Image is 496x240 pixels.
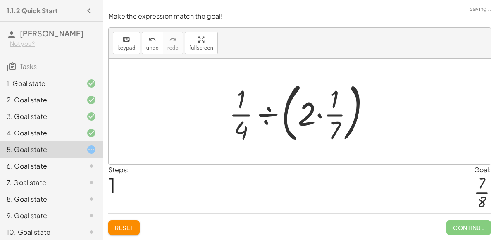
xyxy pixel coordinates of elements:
i: Task not started. [86,178,96,188]
span: 1 [108,172,116,197]
i: keyboard [122,35,130,45]
label: Steps: [108,165,129,174]
button: redoredo [163,32,183,54]
span: redo [167,45,179,51]
p: Make the expression match the goal! [108,12,491,21]
button: fullscreen [185,32,218,54]
button: keyboardkeypad [113,32,140,54]
div: Goal: [474,165,491,175]
div: 3. Goal state [7,112,73,121]
button: Reset [108,220,140,235]
i: Task finished and correct. [86,78,96,88]
div: Not you? [10,40,96,48]
span: fullscreen [189,45,213,51]
div: 5. Goal state [7,145,73,154]
div: 1. Goal state [7,78,73,88]
span: Saving… [469,5,491,13]
div: 7. Goal state [7,178,73,188]
span: keypad [117,45,136,51]
i: Task finished and correct. [86,128,96,138]
i: Task not started. [86,227,96,237]
i: Task not started. [86,161,96,171]
div: 9. Goal state [7,211,73,221]
i: Task finished and correct. [86,112,96,121]
i: Task finished and correct. [86,95,96,105]
h4: 1.1.2 Quick Start [7,6,58,16]
button: undoundo [142,32,163,54]
span: [PERSON_NAME] [20,29,83,38]
div: 6. Goal state [7,161,73,171]
div: 10. Goal state [7,227,73,237]
i: Task started. [86,145,96,154]
i: redo [169,35,177,45]
span: undo [146,45,159,51]
i: undo [148,35,156,45]
div: 4. Goal state [7,128,73,138]
i: Task not started. [86,194,96,204]
span: Reset [115,224,133,231]
div: 2. Goal state [7,95,73,105]
i: Task not started. [86,211,96,221]
div: 8. Goal state [7,194,73,204]
span: Tasks [20,62,37,71]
